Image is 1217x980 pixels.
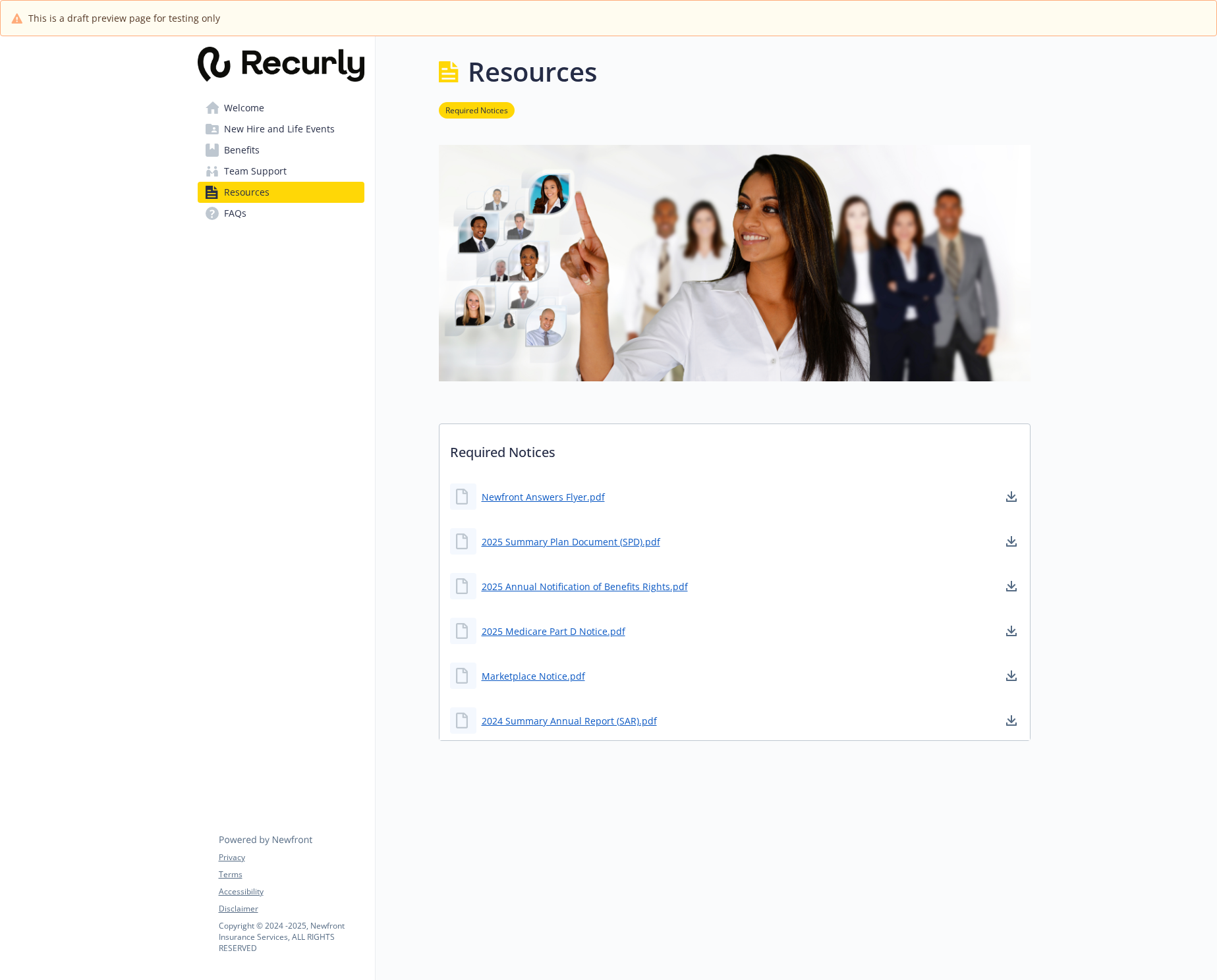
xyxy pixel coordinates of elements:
[219,903,364,915] a: Disclaimer
[482,535,660,549] a: 2025 Summary Plan Document (SPD).pdf
[219,920,364,954] p: Copyright © 2024 - 2025 , Newfront Insurance Services, ALL RIGHTS RESERVED
[224,140,260,161] span: Benefits
[224,161,287,182] span: Team Support
[219,886,364,898] a: Accessibility
[1004,578,1019,594] a: download document
[198,140,364,161] a: Benefits
[482,669,585,683] a: Marketplace Notice.pdf
[468,52,597,92] h1: Resources
[482,580,688,593] a: 2025 Annual Notification of Benefits Rights.pdf
[28,11,220,25] span: This is a draft preview page for testing only
[482,714,657,728] a: 2024 Summary Annual Report (SAR).pdf
[439,103,515,116] a: Required Notices
[198,161,364,182] a: Team Support
[224,97,264,119] span: Welcome
[1004,489,1019,504] a: download document
[1004,668,1019,684] a: download document
[219,852,364,863] a: Privacy
[198,119,364,140] a: New Hire and Life Events
[224,203,246,224] span: FAQs
[198,97,364,119] a: Welcome
[219,869,364,881] a: Terms
[439,424,1030,473] p: Required Notices
[1004,623,1019,639] a: download document
[198,182,364,203] a: Resources
[482,624,625,638] a: 2025 Medicare Part D Notice.pdf
[1004,713,1019,728] a: download document
[224,119,335,140] span: New Hire and Life Events
[198,203,364,224] a: FAQs
[439,145,1031,381] img: resources page banner
[482,490,605,504] a: Newfront Answers Flyer.pdf
[224,182,269,203] span: Resources
[1004,533,1019,549] a: download document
